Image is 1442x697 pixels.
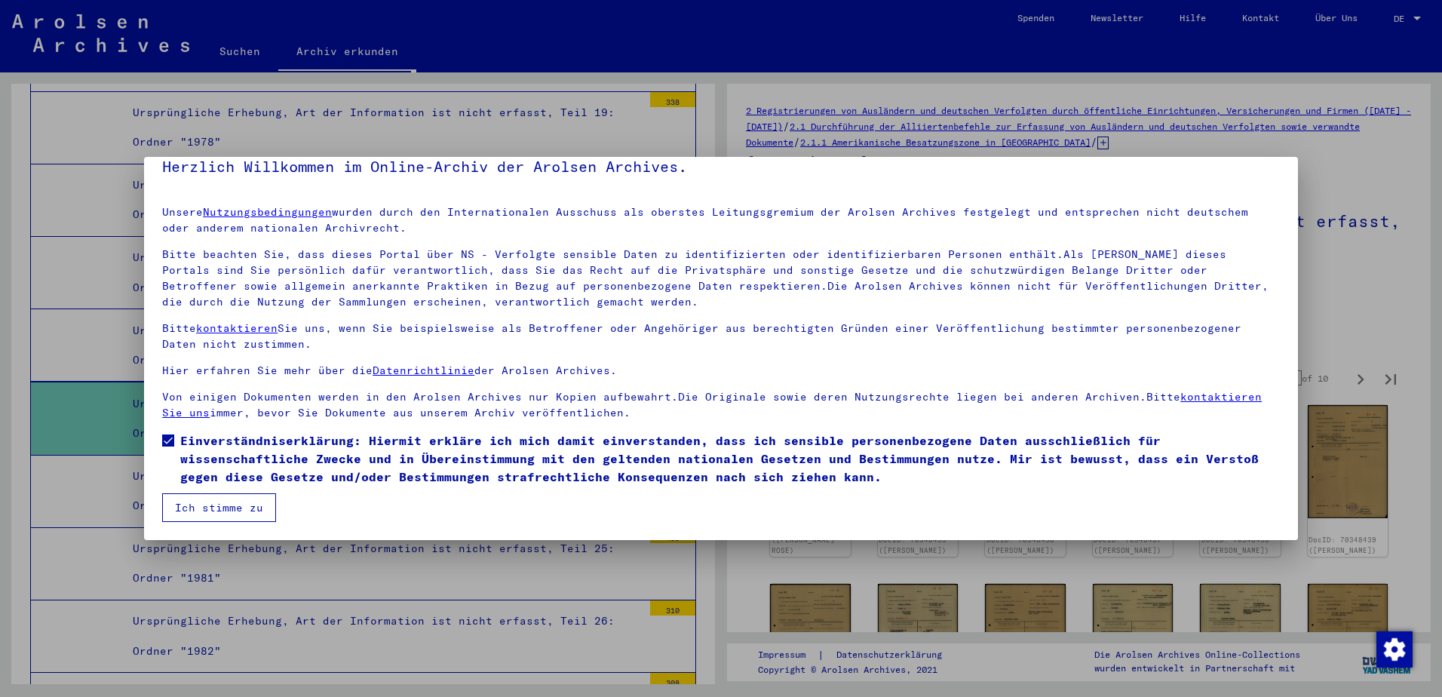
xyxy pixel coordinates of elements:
[162,204,1280,236] p: Unsere wurden durch den Internationalen Ausschuss als oberstes Leitungsgremium der Arolsen Archiv...
[162,363,1280,379] p: Hier erfahren Sie mehr über die der Arolsen Archives.
[196,321,278,335] a: kontaktieren
[1376,631,1413,668] img: Zustimmung ändern
[203,205,332,219] a: Nutzungsbedingungen
[162,389,1280,421] p: Von einigen Dokumenten werden in den Arolsen Archives nur Kopien aufbewahrt.Die Originale sowie d...
[162,155,1280,179] h5: Herzlich Willkommen im Online-Archiv der Arolsen Archives.
[162,493,276,522] button: Ich stimme zu
[373,364,474,377] a: Datenrichtlinie
[162,321,1280,352] p: Bitte Sie uns, wenn Sie beispielsweise als Betroffener oder Angehöriger aus berechtigten Gründen ...
[162,390,1262,419] a: kontaktieren Sie uns
[180,431,1280,486] span: Einverständniserklärung: Hiermit erkläre ich mich damit einverstanden, dass ich sensible personen...
[162,247,1280,310] p: Bitte beachten Sie, dass dieses Portal über NS - Verfolgte sensible Daten zu identifizierten oder...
